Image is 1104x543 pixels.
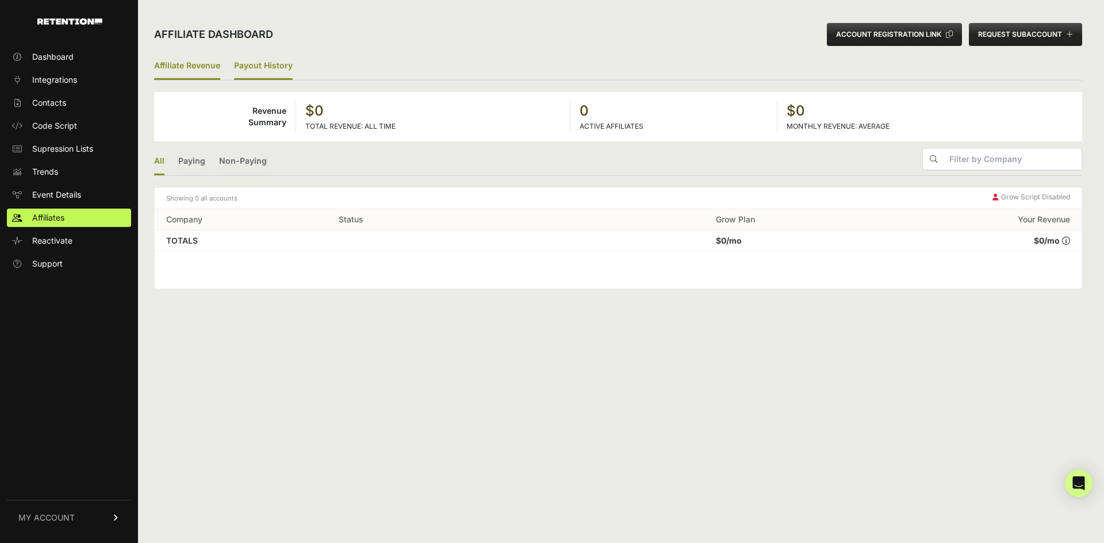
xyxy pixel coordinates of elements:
span: Integrations [32,74,77,86]
div: Open Intercom Messenger [1065,469,1092,497]
label: ACTIVE AFFILIATES [580,122,643,130]
a: Code Script [7,117,131,135]
span: Contacts [32,97,66,109]
a: Supression Lists [7,140,131,158]
span: Support [32,258,63,269]
th: Company [155,209,327,230]
a: Affiliates [7,209,131,227]
div: Grow Script Disabled [992,192,1070,204]
a: Dashboard [7,48,131,66]
a: Support [7,255,131,273]
strong: $0/mo [1034,236,1060,245]
small: Showing 0 all accounts [166,192,237,204]
a: Trends [7,163,131,181]
span: Reactivate [32,235,72,247]
span: Supression Lists [32,143,93,155]
span: Affiliates [32,212,64,224]
th: Status [327,209,516,230]
span: Trends [32,166,58,178]
span: Code Script [32,120,77,132]
strong: $0/mo [716,236,742,245]
span: Dashboard [32,51,74,63]
a: Integrations [7,71,131,89]
label: MONTHLY REVENUE: AVERAGE [787,122,890,130]
img: Retention.com [37,18,102,25]
td: TOTALS [155,230,327,252]
strong: $0 [787,102,1073,120]
td: Revenue Summary [154,101,296,132]
button: REQUEST SUBACCOUNT [969,23,1082,46]
label: Affiliate Revenue [154,53,220,80]
a: MY ACCOUNT [7,500,131,535]
strong: $0 [305,102,560,120]
th: Grow Plan [704,209,893,230]
strong: 0 [580,102,768,120]
a: Payout History [234,53,293,80]
a: Event Details [7,186,131,204]
th: Your Revenue [893,209,1082,230]
span: MY ACCOUNT [18,512,75,523]
input: Filter by Company [945,149,1082,170]
a: Non-Paying [219,148,267,175]
a: Contacts [7,94,131,112]
span: Event Details [32,189,81,201]
a: Paying [178,148,205,175]
h2: Affiliate Dashboard [154,26,273,43]
a: Reactivate [7,232,131,250]
button: ACCOUNT REGISTRATION LINK [827,23,962,46]
label: TOTAL REVENUE: ALL TIME [305,122,396,130]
